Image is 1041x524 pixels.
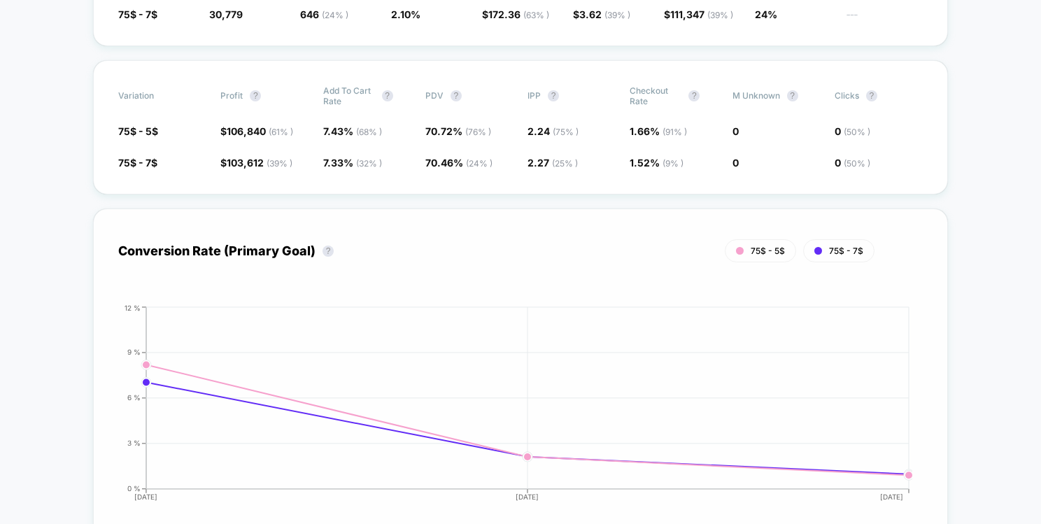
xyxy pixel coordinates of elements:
[663,158,684,169] span: ( 9 % )
[451,90,462,101] button: ?
[300,8,348,20] span: 646
[322,10,348,20] span: ( 24 % )
[573,8,630,20] span: $
[104,304,909,514] div: CONVERSION_RATE
[835,125,870,137] span: 0
[118,85,195,106] span: Variation
[118,157,157,169] span: 75$ - 7$
[220,157,292,169] span: $
[523,10,549,20] span: ( 63 % )
[134,493,157,501] tspan: [DATE]
[527,125,579,137] span: 2.24
[465,127,491,137] span: ( 76 % )
[846,10,923,21] span: ---
[127,348,141,356] tspan: 9 %
[835,157,870,169] span: 0
[881,493,904,501] tspan: [DATE]
[630,125,687,137] span: 1.66 %
[127,393,141,402] tspan: 6 %
[425,125,491,137] span: 70.72 %
[663,127,687,137] span: ( 91 % )
[382,90,393,101] button: ?
[548,90,559,101] button: ?
[787,90,798,101] button: ?
[844,127,870,137] span: ( 50 % )
[227,157,292,169] span: 103,612
[553,127,579,137] span: ( 75 % )
[579,8,630,20] span: 3.62
[751,246,785,256] span: 75$ - 5$
[267,158,292,169] span: ( 39 % )
[425,90,444,101] span: PDV
[630,85,681,106] span: Checkout Rate
[866,90,877,101] button: ?
[356,158,382,169] span: ( 32 % )
[127,484,141,493] tspan: 0 %
[488,8,549,20] span: 172.36
[125,303,141,311] tspan: 12 %
[323,246,334,257] button: ?
[527,90,541,101] span: IPP
[118,125,158,137] span: 75$ - 5$
[269,127,293,137] span: ( 61 % )
[670,8,733,20] span: 111,347
[250,90,261,101] button: ?
[835,90,859,101] span: Clicks
[688,90,700,101] button: ?
[220,125,293,137] span: $
[732,125,739,137] span: 0
[356,127,382,137] span: ( 68 % )
[552,158,578,169] span: ( 25 % )
[220,90,243,101] span: Profit
[829,246,863,256] span: 75$ - 7$
[118,8,157,20] span: 75$ - 7$
[844,158,870,169] span: ( 50 % )
[425,157,493,169] span: 70.46 %
[323,157,382,169] span: 7.33 %
[732,90,780,101] span: M Unknown
[209,8,243,20] span: 30,779
[227,125,293,137] span: 106,840
[732,157,739,169] span: 0
[527,157,578,169] span: 2.27
[127,439,141,447] tspan: 3 %
[323,85,375,106] span: Add To Cart Rate
[466,158,493,169] span: ( 24 % )
[323,125,382,137] span: 7.43 %
[604,10,630,20] span: ( 39 % )
[482,8,549,20] span: $
[707,10,733,20] span: ( 39 % )
[516,493,539,501] tspan: [DATE]
[755,8,777,20] span: 24%
[391,8,420,20] span: 2.10 %
[664,8,733,20] span: $
[630,157,684,169] span: 1.52 %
